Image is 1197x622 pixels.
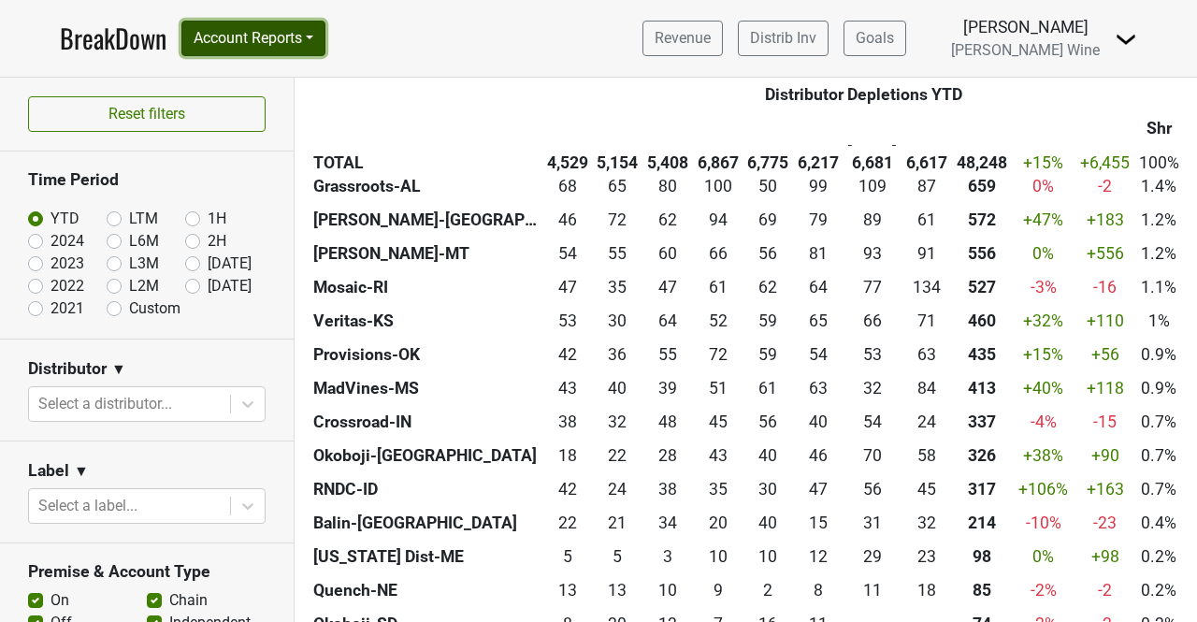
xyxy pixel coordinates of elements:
[597,309,638,333] div: 30
[698,309,739,333] div: 52
[309,540,542,573] th: [US_STATE] Dist-ME
[597,443,638,468] div: 22
[698,443,739,468] div: 43
[647,174,688,198] div: 80
[642,145,693,179] th: 5,408
[208,208,226,230] label: 1H
[309,405,542,439] th: Crossroad-IN
[951,41,1100,59] span: [PERSON_NAME] Wine
[1023,152,1063,171] span: +15%
[181,21,325,56] button: Account Reports
[642,405,693,439] td: 48.32
[1134,237,1184,270] td: 1.2%
[647,443,688,468] div: 28
[597,174,638,198] div: 65
[1011,405,1075,439] td: -4 %
[798,477,839,501] div: 47
[952,405,1012,439] th: 337.070
[1011,338,1075,371] td: +15 %
[597,376,638,400] div: 40
[647,309,688,333] div: 64
[957,275,1007,299] div: 527
[798,275,839,299] div: 64
[593,145,643,179] th: 5,154
[743,145,793,179] th: 6,775
[542,472,593,506] td: 42.171
[844,472,902,506] td: 55.753
[642,237,693,270] td: 60.25
[547,376,588,400] div: 43
[1080,275,1130,299] div: -16
[597,477,638,501] div: 24
[593,111,643,169] th: Feb: activate to sort column ascending
[844,111,902,169] th: Jul: activate to sort column ascending
[698,511,739,535] div: 20
[844,21,906,56] a: Goals
[847,376,897,400] div: 32
[647,275,688,299] div: 47
[74,460,89,483] span: ▼
[542,439,593,472] td: 18.41
[1011,304,1075,338] td: +32 %
[309,237,542,270] th: [PERSON_NAME]-MT
[129,230,159,253] label: L6M
[1134,506,1184,540] td: 0.4%
[129,275,159,297] label: L2M
[952,237,1012,270] th: 556.211
[743,338,793,371] td: 58.92
[693,304,743,338] td: 51.5
[952,203,1012,237] th: 572.000
[798,410,839,434] div: 40
[547,342,588,367] div: 42
[647,241,688,266] div: 60
[547,477,588,501] div: 42
[847,477,897,501] div: 56
[28,96,266,132] button: Reset filters
[951,15,1100,39] div: [PERSON_NAME]
[309,111,542,169] th: &nbsp;: activate to sort column ascending
[542,203,593,237] td: 46
[50,275,84,297] label: 2022
[1011,270,1075,304] td: -3 %
[1080,152,1130,171] span: +6,455
[847,309,897,333] div: 66
[798,174,839,198] div: 99
[547,511,588,535] div: 22
[957,443,1007,468] div: 326
[847,241,897,266] div: 93
[901,169,952,203] td: 87.334
[743,169,793,203] td: 50.081
[693,203,743,237] td: 94
[743,371,793,405] td: 61
[743,472,793,506] td: 30.252
[906,241,947,266] div: 91
[747,208,788,232] div: 69
[901,270,952,304] td: 133.914
[844,371,902,405] td: 32
[698,376,739,400] div: 51
[50,230,84,253] label: 2024
[129,208,158,230] label: LTM
[693,145,743,179] th: 6,867
[793,111,844,169] th: Jun: activate to sort column ascending
[793,338,844,371] td: 53.91
[50,589,69,612] label: On
[642,338,693,371] td: 55.18
[901,472,952,506] td: 45.417
[597,275,638,299] div: 35
[1080,208,1130,232] div: +183
[952,439,1012,472] th: 325.630
[952,338,1012,371] th: 435.070
[593,78,1134,111] th: Distributor Depletions YTD
[309,371,542,405] th: MadVines-MS
[847,342,897,367] div: 53
[1134,145,1184,179] td: 100%
[1134,203,1184,237] td: 1.2%
[208,230,226,253] label: 2H
[847,410,897,434] div: 54
[798,342,839,367] div: 54
[593,405,643,439] td: 32.41
[798,443,839,468] div: 46
[747,342,788,367] div: 59
[309,506,542,540] th: Balin-[GEOGRAPHIC_DATA]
